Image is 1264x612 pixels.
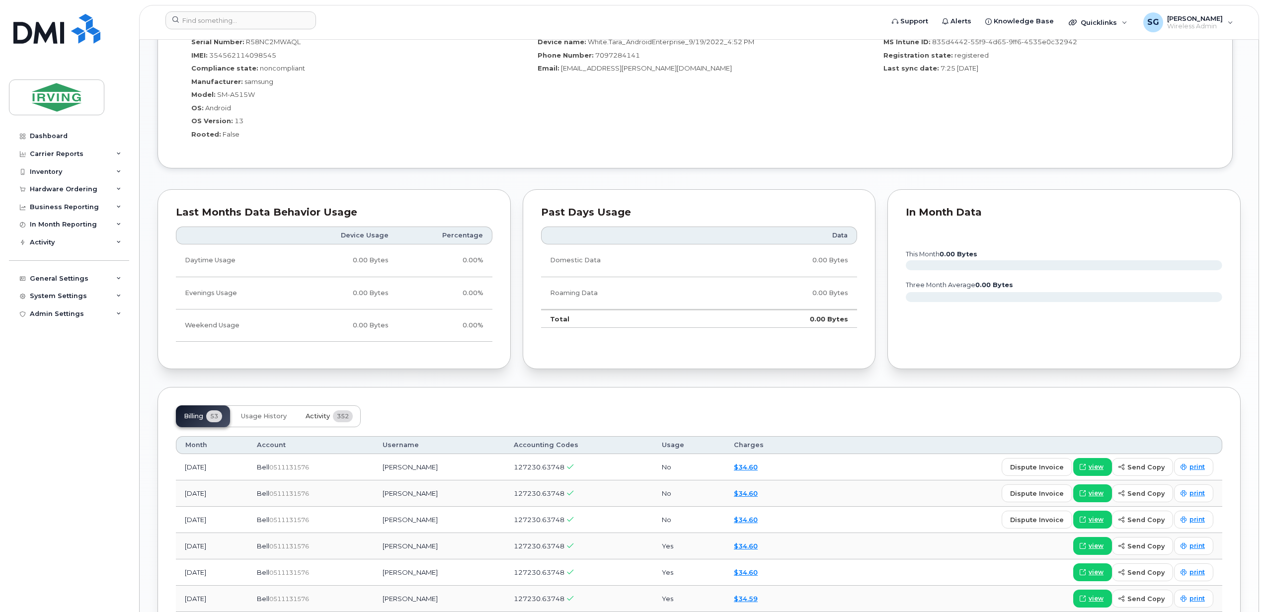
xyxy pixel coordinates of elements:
button: send copy [1112,458,1173,476]
span: Bell [257,542,269,550]
span: dispute invoice [1010,489,1064,498]
a: print [1174,458,1213,476]
td: 0.00% [397,277,492,309]
label: Rooted: [191,130,221,139]
label: IMEI: [191,51,208,60]
div: Quicklinks [1062,12,1134,32]
span: 354562114098545 [209,51,276,59]
td: Yes [653,533,725,559]
span: send copy [1127,462,1165,472]
span: print [1189,489,1205,498]
td: Roaming Data [541,277,715,309]
span: print [1189,462,1205,471]
tr: Friday from 6:00pm to Monday 8:00am [176,309,492,342]
tspan: 0.00 Bytes [940,250,977,258]
a: $34.60 [734,542,758,550]
span: 13 [235,117,243,125]
span: 7097284141 [595,51,640,59]
a: print [1174,590,1213,608]
label: Registration state: [883,51,953,60]
span: samsung [244,77,273,85]
tr: Weekdays from 6:00pm to 8:00am [176,277,492,309]
label: Serial Number: [191,37,244,47]
td: 0.00 Bytes [715,309,858,328]
td: No [653,480,725,507]
td: Total [541,309,715,328]
td: 0.00% [397,244,492,277]
span: 127230.63748 [514,568,564,576]
label: Compliance state: [191,64,258,73]
button: dispute invoice [1002,484,1072,502]
span: view [1089,489,1104,498]
span: Bell [257,516,269,524]
td: 0.00 Bytes [292,277,397,309]
div: Last Months Data Behavior Usage [176,208,492,218]
label: OS Version: [191,116,233,126]
th: Charges [725,436,810,454]
td: 0.00 Bytes [292,244,397,277]
span: Usage History [241,412,287,420]
td: No [653,454,725,480]
span: False [223,130,239,138]
span: Quicklinks [1081,18,1117,26]
span: dispute invoice [1010,462,1064,472]
td: 0.00 Bytes [292,309,397,342]
span: 0511131576 [269,569,309,576]
span: 0511131576 [269,542,309,550]
span: White.Tara_AndroidEnterprise_9/19/2022_4:52 PM [588,38,754,46]
div: Past Days Usage [541,208,858,218]
a: $34.60 [734,568,758,576]
span: print [1189,515,1205,524]
div: In Month Data [906,208,1222,218]
th: Device Usage [292,227,397,244]
span: noncompliant [260,64,305,72]
span: Bell [257,463,269,471]
button: send copy [1112,484,1173,502]
td: [PERSON_NAME] [374,533,505,559]
span: 0511131576 [269,516,309,524]
span: view [1089,568,1104,577]
td: Domestic Data [541,244,715,277]
a: view [1073,563,1112,581]
label: OS: [191,103,204,113]
a: $34.60 [734,516,758,524]
td: [DATE] [176,507,248,533]
span: [EMAIL_ADDRESS][PERSON_NAME][DOMAIN_NAME] [561,64,732,72]
th: Username [374,436,505,454]
td: 0.00 Bytes [715,277,858,309]
span: SG [1147,16,1159,28]
span: [PERSON_NAME] [1167,14,1223,22]
span: 127230.63748 [514,595,564,603]
span: 0511131576 [269,463,309,471]
th: Month [176,436,248,454]
td: Yes [653,586,725,612]
button: send copy [1112,511,1173,529]
a: view [1073,537,1112,555]
span: Activity [306,412,330,420]
label: Last sync date: [883,64,939,73]
span: print [1189,541,1205,550]
button: send copy [1112,563,1173,581]
td: [PERSON_NAME] [374,559,505,586]
a: $34.59 [734,595,758,603]
span: Wireless Admin [1167,22,1223,30]
span: send copy [1127,594,1165,604]
input: Find something... [165,11,316,29]
span: dispute invoice [1010,515,1064,525]
td: 0.00 Bytes [715,244,858,277]
a: view [1073,484,1112,502]
button: dispute invoice [1002,458,1072,476]
a: view [1073,590,1112,608]
a: print [1174,537,1213,555]
td: [DATE] [176,586,248,612]
span: send copy [1127,568,1165,577]
a: Support [885,11,935,31]
a: Knowledge Base [978,11,1061,31]
td: [DATE] [176,559,248,586]
span: Bell [257,595,269,603]
span: view [1089,541,1104,550]
td: Daytime Usage [176,244,292,277]
span: send copy [1127,541,1165,551]
td: [PERSON_NAME] [374,480,505,507]
label: MS Intune ID: [883,37,931,47]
